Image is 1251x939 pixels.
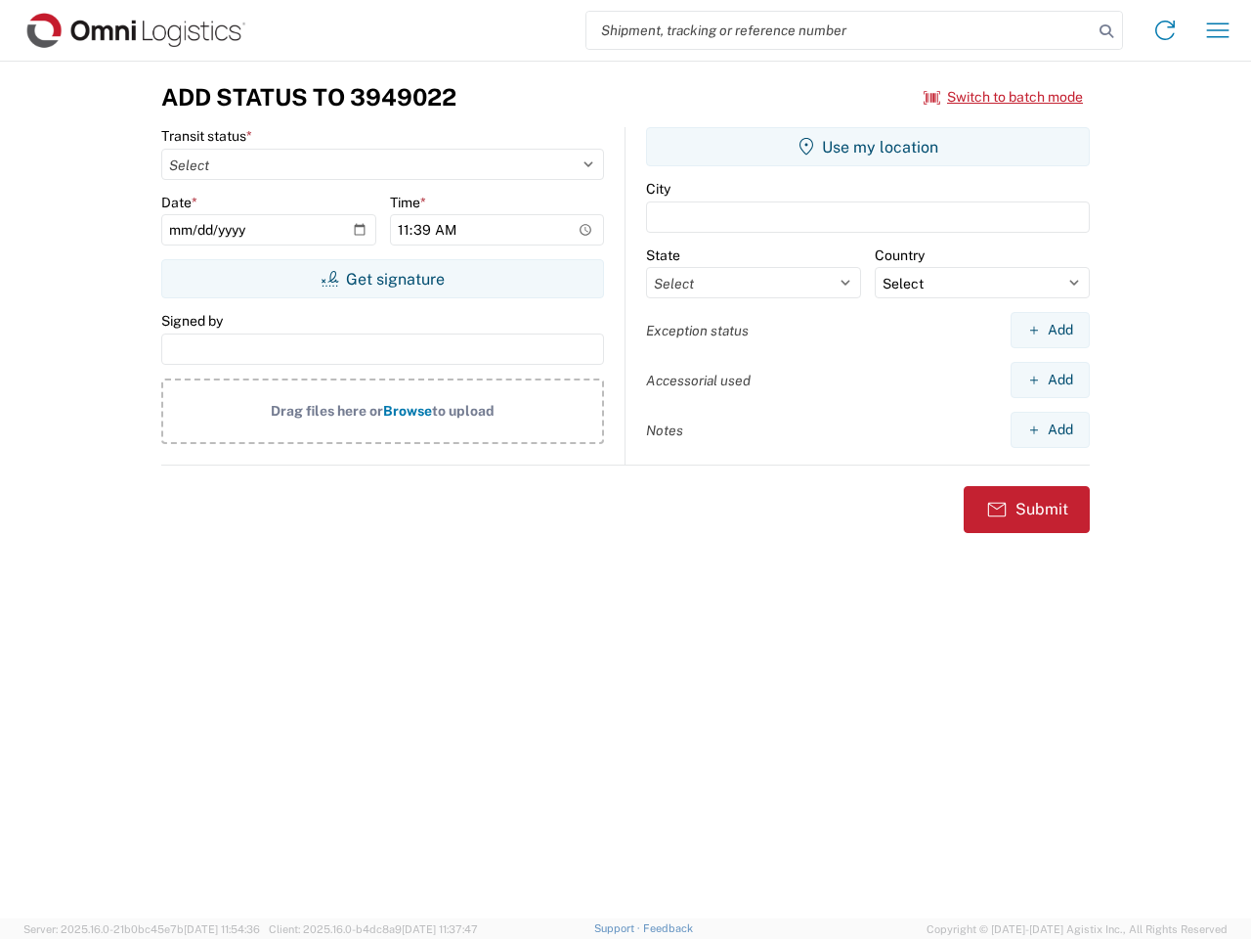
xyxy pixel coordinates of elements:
[646,246,680,264] label: State
[161,127,252,145] label: Transit status
[402,923,478,935] span: [DATE] 11:37:47
[875,246,925,264] label: Country
[1011,312,1090,348] button: Add
[23,923,260,935] span: Server: 2025.16.0-21b0bc45e7b
[646,322,749,339] label: Exception status
[269,923,478,935] span: Client: 2025.16.0-b4dc8a9
[594,922,643,934] a: Support
[646,180,670,198] label: City
[643,922,693,934] a: Feedback
[390,194,426,211] label: Time
[161,312,223,330] label: Signed by
[927,920,1228,938] span: Copyright © [DATE]-[DATE] Agistix Inc., All Rights Reserved
[1011,362,1090,398] button: Add
[161,259,604,298] button: Get signature
[161,83,456,112] h3: Add Status to 3949022
[646,372,751,389] label: Accessorial used
[271,403,383,419] span: Drag files here or
[432,403,495,419] span: to upload
[161,194,197,211] label: Date
[964,486,1090,533] button: Submit
[924,81,1083,113] button: Switch to batch mode
[383,403,432,419] span: Browse
[646,422,683,439] label: Notes
[646,127,1090,166] button: Use my location
[1011,412,1090,448] button: Add
[184,923,260,935] span: [DATE] 11:54:36
[586,12,1093,49] input: Shipment, tracking or reference number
